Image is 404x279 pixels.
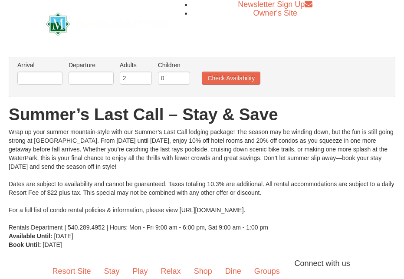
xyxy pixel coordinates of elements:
[69,61,114,69] label: Departure
[120,61,152,69] label: Adults
[17,61,62,69] label: Arrival
[9,241,41,248] strong: Book Until:
[9,233,53,240] strong: Available Until:
[202,72,260,85] button: Check Availability
[253,9,297,17] a: Owner's Site
[9,106,395,123] h1: Summer’s Last Call – Stay & Save
[46,13,169,33] a: Massanutten Resort
[158,61,190,69] label: Children
[9,128,395,232] div: Wrap up your summer mountain-style with our Summer’s Last Call lodging package! The season may be...
[46,13,169,36] img: Massanutten Resort Logo
[43,241,62,248] span: [DATE]
[54,233,73,240] span: [DATE]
